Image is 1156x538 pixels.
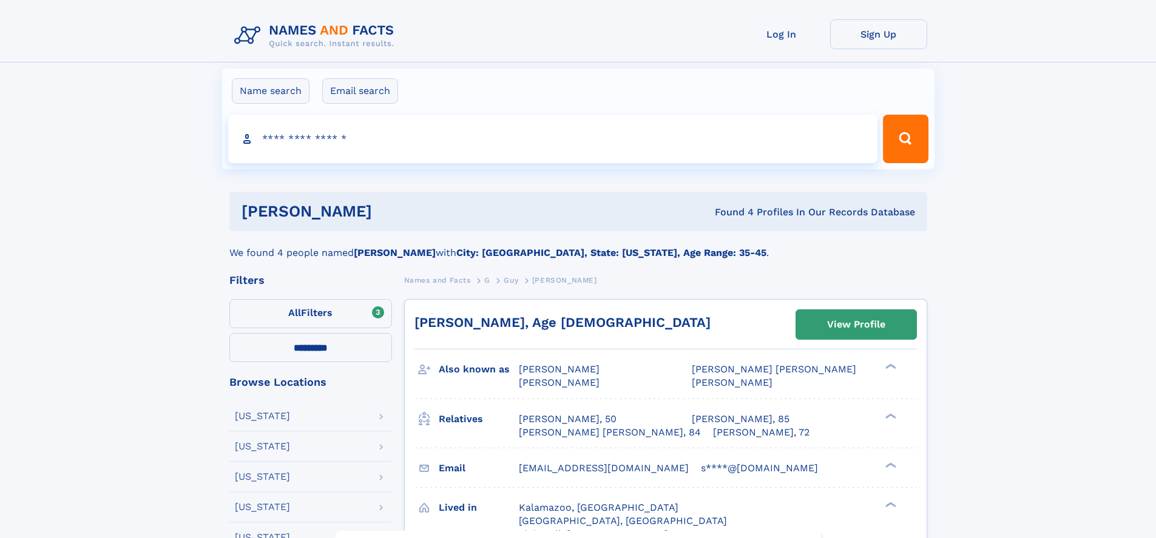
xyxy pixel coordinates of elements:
[404,272,471,287] a: Names and Facts
[229,231,927,260] div: We found 4 people named with .
[354,247,436,258] b: [PERSON_NAME]
[229,377,392,388] div: Browse Locations
[439,409,519,429] h3: Relatives
[543,206,915,219] div: Found 4 Profiles In Our Records Database
[439,359,519,380] h3: Also known as
[692,412,789,426] a: [PERSON_NAME], 85
[229,299,392,328] label: Filters
[830,19,927,49] a: Sign Up
[692,377,772,388] span: [PERSON_NAME]
[504,272,518,287] a: Guy
[882,461,897,469] div: ❯
[235,411,290,421] div: [US_STATE]
[519,502,678,513] span: Kalamazoo, [GEOGRAPHIC_DATA]
[229,19,404,52] img: Logo Names and Facts
[733,19,830,49] a: Log In
[519,377,600,388] span: [PERSON_NAME]
[882,412,897,420] div: ❯
[504,276,518,284] span: Guy
[796,310,916,339] a: View Profile
[519,515,727,526] span: [GEOGRAPHIC_DATA], [GEOGRAPHIC_DATA]
[232,78,309,104] label: Name search
[519,426,701,439] a: [PERSON_NAME] [PERSON_NAME], 84
[235,502,290,512] div: [US_STATE]
[827,311,885,338] div: View Profile
[692,363,856,375] span: [PERSON_NAME] [PERSON_NAME]
[519,412,617,426] a: [PERSON_NAME], 50
[519,462,689,474] span: [EMAIL_ADDRESS][DOMAIN_NAME]
[242,204,544,219] h1: [PERSON_NAME]
[883,115,928,163] button: Search Button
[228,115,878,163] input: search input
[882,500,897,508] div: ❯
[532,276,597,284] span: [PERSON_NAME]
[456,247,766,258] b: City: [GEOGRAPHIC_DATA], State: [US_STATE], Age Range: 35-45
[229,275,392,286] div: Filters
[439,497,519,518] h3: Lived in
[235,472,290,482] div: [US_STATE]
[519,363,600,375] span: [PERSON_NAME]
[484,272,490,287] a: G
[882,363,897,371] div: ❯
[713,426,810,439] a: [PERSON_NAME], 72
[322,78,398,104] label: Email search
[414,315,711,330] a: [PERSON_NAME], Age [DEMOGRAPHIC_DATA]
[235,442,290,451] div: [US_STATE]
[484,276,490,284] span: G
[439,458,519,479] h3: Email
[288,307,301,318] span: All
